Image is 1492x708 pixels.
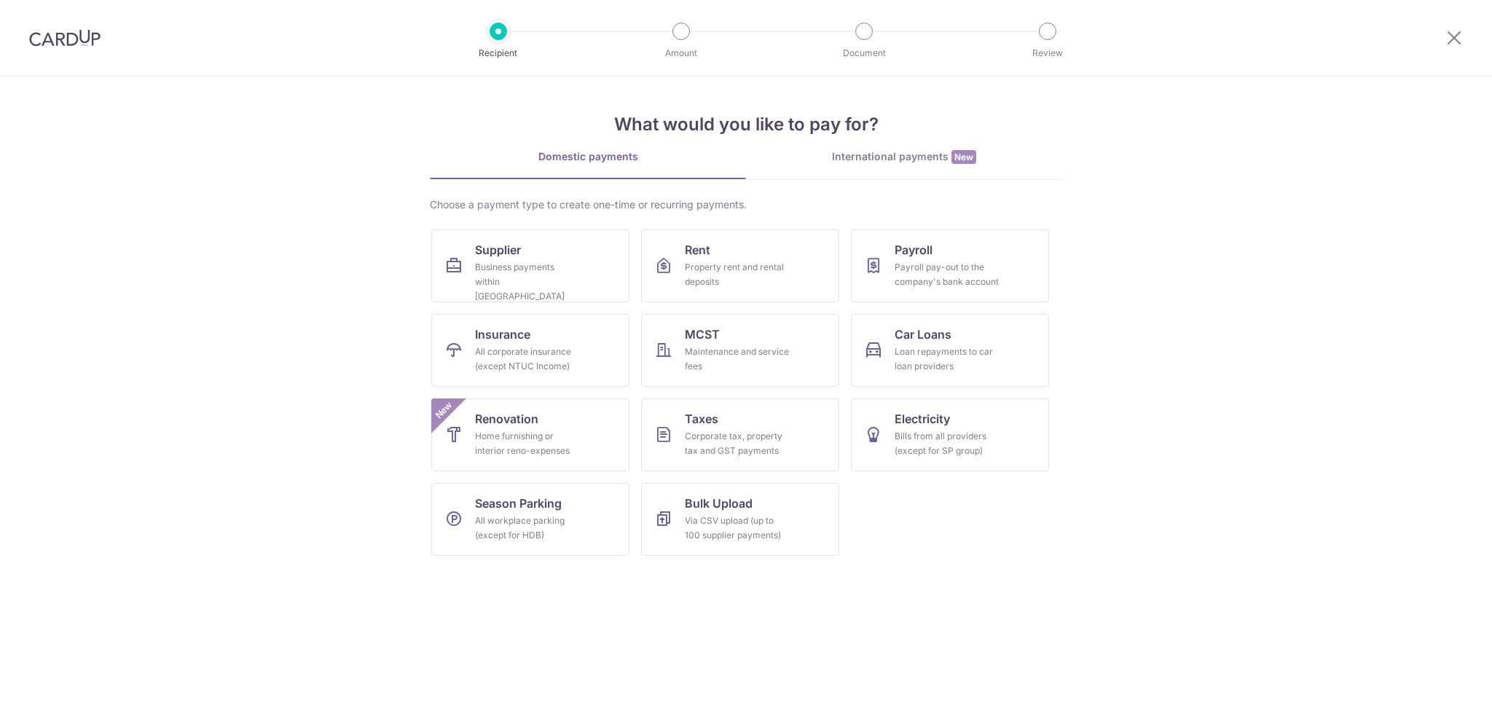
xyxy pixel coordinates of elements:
span: Supplier [475,241,521,259]
div: All corporate insurance (except NTUC Income) [475,345,580,374]
span: Taxes [685,410,718,428]
div: Via CSV upload (up to 100 supplier payments) [685,514,790,543]
div: International payments [746,149,1062,165]
span: Rent [685,241,710,259]
div: Property rent and rental deposits [685,260,790,289]
a: RentProperty rent and rental deposits [641,229,839,302]
div: Business payments within [GEOGRAPHIC_DATA] [475,260,580,304]
a: PayrollPayroll pay-out to the company's bank account [851,229,1049,302]
span: MCST [685,326,720,343]
div: All workplace parking (except for HDB) [475,514,580,543]
div: Corporate tax, property tax and GST payments [685,429,790,458]
span: New [951,150,976,164]
p: Document [810,46,918,60]
div: Home furnishing or interior reno-expenses [475,429,580,458]
h4: What would you like to pay for? [430,111,1062,138]
img: CardUp [29,29,101,47]
div: Maintenance and service fees [685,345,790,374]
span: Electricity [895,410,950,428]
p: Recipient [444,46,552,60]
div: Payroll pay-out to the company's bank account [895,260,1000,289]
a: SupplierBusiness payments within [GEOGRAPHIC_DATA] [431,229,629,302]
div: Domestic payments [430,149,746,164]
a: Season ParkingAll workplace parking (except for HDB) [431,483,629,556]
p: Review [994,46,1102,60]
a: Car LoansLoan repayments to car loan providers [851,314,1049,387]
a: InsuranceAll corporate insurance (except NTUC Income) [431,314,629,387]
span: Season Parking [475,495,562,512]
a: MCSTMaintenance and service fees [641,314,839,387]
span: New [432,398,456,422]
span: Car Loans [895,326,951,343]
div: Choose a payment type to create one-time or recurring payments. [430,197,1062,212]
div: Loan repayments to car loan providers [895,345,1000,374]
span: Renovation [475,410,538,428]
p: Amount [627,46,735,60]
span: Payroll [895,241,932,259]
div: Bills from all providers (except for SP group) [895,429,1000,458]
a: TaxesCorporate tax, property tax and GST payments [641,398,839,471]
a: Bulk UploadVia CSV upload (up to 100 supplier payments) [641,483,839,556]
span: Insurance [475,326,530,343]
a: ElectricityBills from all providers (except for SP group) [851,398,1049,471]
span: Bulk Upload [685,495,753,512]
a: RenovationHome furnishing or interior reno-expensesNew [431,398,629,471]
